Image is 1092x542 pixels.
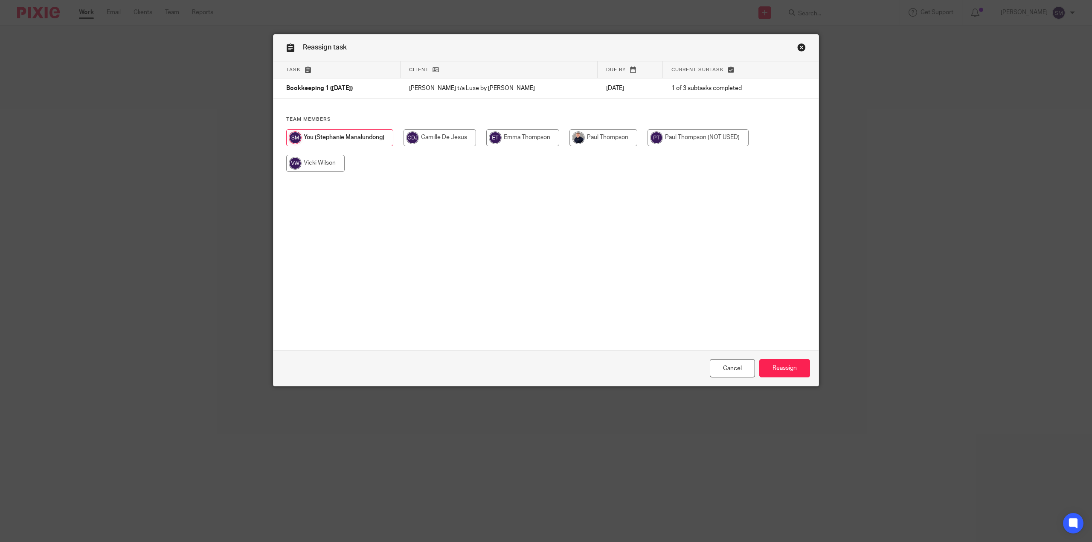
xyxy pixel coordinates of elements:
[671,67,724,72] span: Current subtask
[286,86,353,92] span: Bookkeeping 1 ([DATE])
[409,84,589,93] p: [PERSON_NAME] t/a Luxe by [PERSON_NAME]
[303,44,347,51] span: Reassign task
[286,67,301,72] span: Task
[409,67,429,72] span: Client
[606,67,626,72] span: Due by
[663,78,784,99] td: 1 of 3 subtasks completed
[286,116,806,123] h4: Team members
[710,359,755,377] a: Close this dialog window
[759,359,810,377] input: Reassign
[606,84,654,93] p: [DATE]
[797,43,806,55] a: Close this dialog window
